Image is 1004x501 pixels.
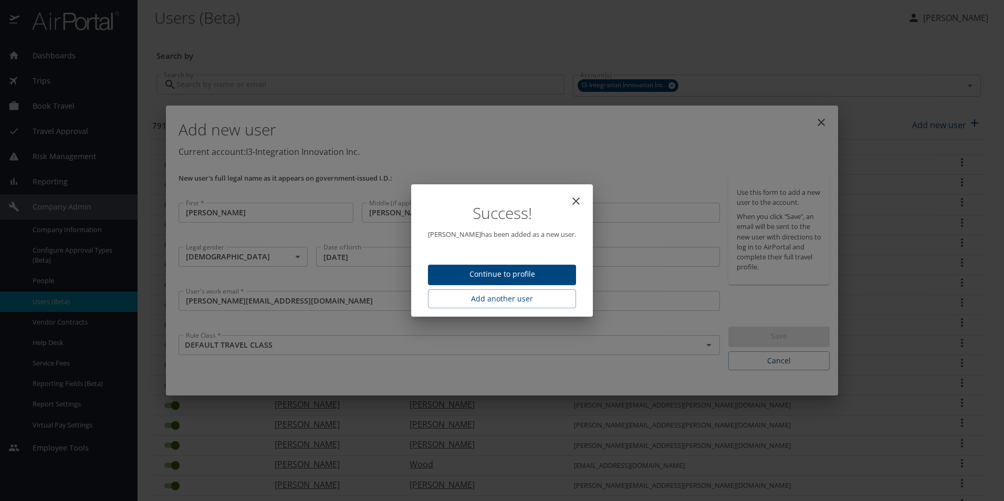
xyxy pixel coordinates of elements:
[428,205,576,221] h1: Success!
[563,189,589,214] button: close
[436,293,568,306] span: Add another user
[428,289,576,309] button: Add another user
[428,265,576,285] button: Continue to profile
[436,268,568,281] span: Continue to profile
[428,229,576,239] p: [PERSON_NAME] has been added as a new user.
